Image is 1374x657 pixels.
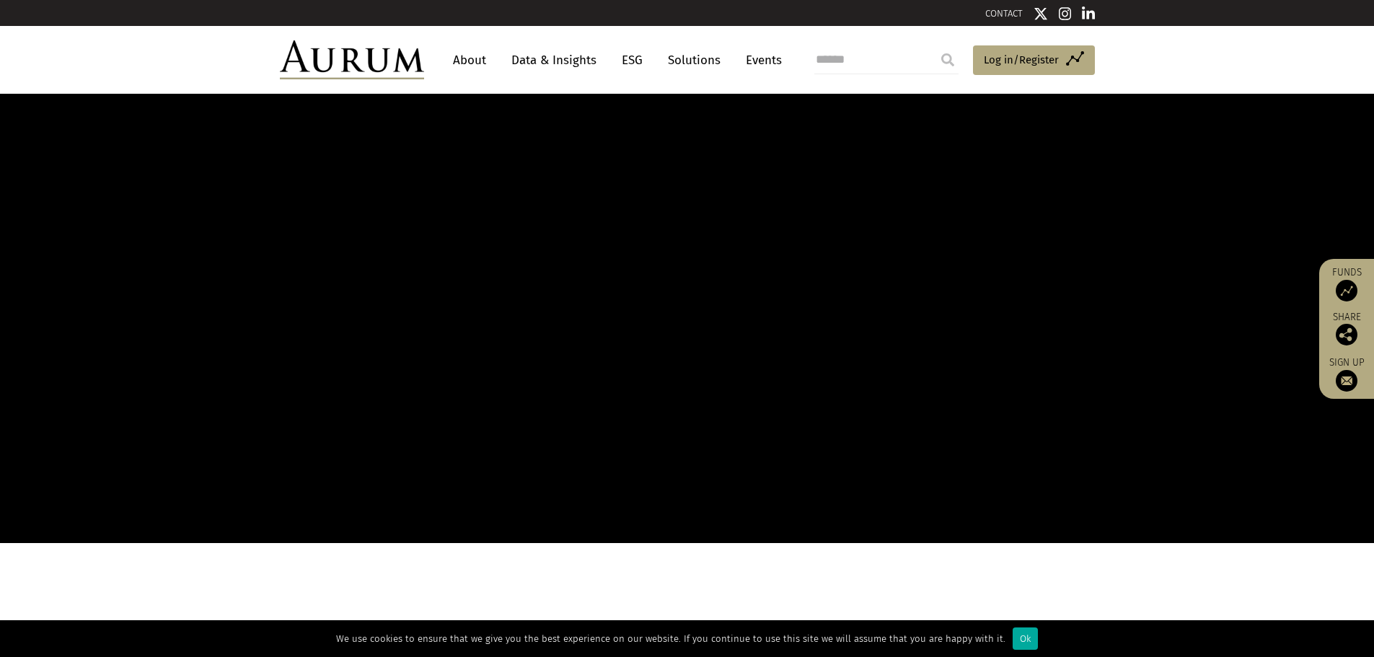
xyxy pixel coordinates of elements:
img: Sign up to our newsletter [1336,370,1357,392]
a: ESG [615,47,650,74]
a: Events [739,47,782,74]
img: Linkedin icon [1082,6,1095,21]
a: Sign up [1326,356,1367,392]
img: Share this post [1336,324,1357,345]
input: Submit [933,45,962,74]
a: CONTACT [985,8,1023,19]
img: Access Funds [1336,280,1357,301]
a: Log in/Register [973,45,1095,76]
a: Funds [1326,266,1367,301]
img: Instagram icon [1059,6,1072,21]
img: Twitter icon [1034,6,1048,21]
a: Data & Insights [504,47,604,74]
div: Ok [1013,627,1038,650]
a: Solutions [661,47,728,74]
span: Log in/Register [984,51,1059,69]
img: Aurum [280,40,424,79]
div: Share [1326,312,1367,345]
a: About [446,47,493,74]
